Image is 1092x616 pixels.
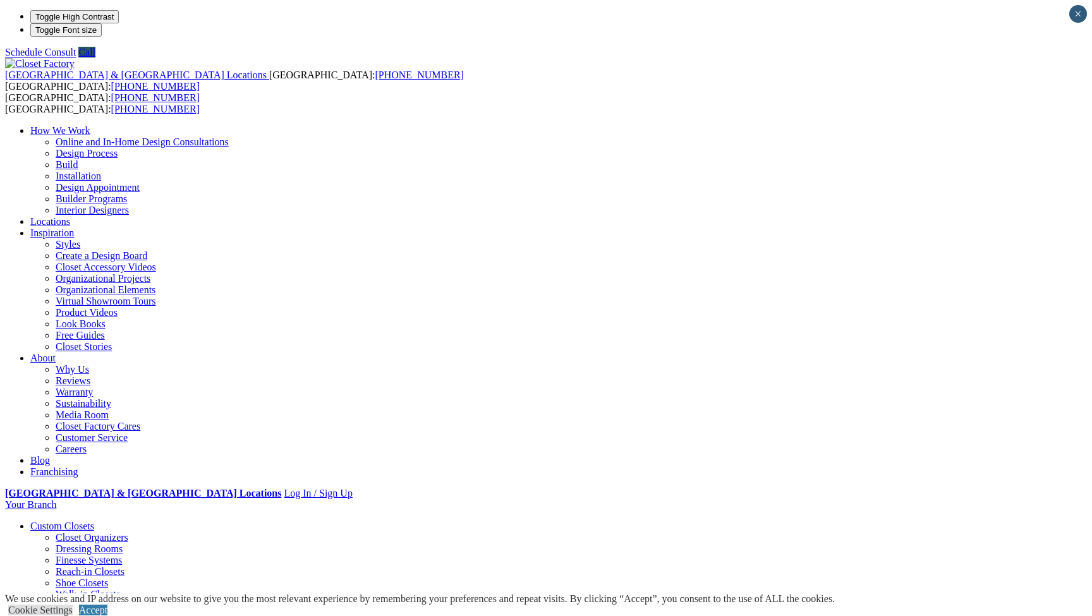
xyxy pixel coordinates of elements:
a: Virtual Showroom Tours [56,296,156,306]
a: [PHONE_NUMBER] [111,104,200,114]
a: Create a Design Board [56,250,147,261]
a: Warranty [56,387,93,397]
a: Design Process [56,148,118,159]
a: Schedule Consult [5,47,76,57]
a: Sustainability [56,398,111,409]
a: Shoe Closets [56,577,108,588]
a: Careers [56,444,87,454]
img: Closet Factory [5,58,75,69]
a: Cookie Settings [8,605,73,615]
a: Builder Programs [56,193,127,204]
a: [GEOGRAPHIC_DATA] & [GEOGRAPHIC_DATA] Locations [5,488,281,498]
span: [GEOGRAPHIC_DATA]: [GEOGRAPHIC_DATA]: [5,69,464,92]
a: Reach-in Closets [56,566,124,577]
a: Inspiration [30,227,74,238]
a: Look Books [56,318,106,329]
a: Why Us [56,364,89,375]
a: Walk-in Closets [56,589,120,600]
span: [GEOGRAPHIC_DATA]: [GEOGRAPHIC_DATA]: [5,92,200,114]
a: Locations [30,216,70,227]
a: Dressing Rooms [56,543,123,554]
a: Finesse Systems [56,555,122,565]
a: Styles [56,239,80,250]
span: [GEOGRAPHIC_DATA] & [GEOGRAPHIC_DATA] Locations [5,69,267,80]
a: Franchising [30,466,78,477]
span: Toggle Font size [35,25,97,35]
a: How We Work [30,125,90,136]
a: [PHONE_NUMBER] [111,92,200,103]
a: Custom Closets [30,521,94,531]
a: [PHONE_NUMBER] [375,69,463,80]
a: Installation [56,171,101,181]
a: Media Room [56,409,109,420]
a: Design Appointment [56,182,140,193]
a: Closet Organizers [56,532,128,543]
a: Customer Service [56,432,128,443]
a: About [30,353,56,363]
a: Closet Stories [56,341,112,352]
a: Your Branch [5,499,56,510]
a: Organizational Projects [56,273,150,284]
a: Log In / Sign Up [284,488,352,498]
a: Online and In-Home Design Consultations [56,136,229,147]
a: Build [56,159,78,170]
a: Closet Factory Cares [56,421,140,432]
button: Toggle Font size [30,23,102,37]
a: Blog [30,455,50,466]
a: Interior Designers [56,205,129,215]
span: Toggle High Contrast [35,12,114,21]
a: Accept [79,605,107,615]
div: We use cookies and IP address on our website to give you the most relevant experience by remember... [5,593,835,605]
button: Close [1069,5,1087,23]
a: [GEOGRAPHIC_DATA] & [GEOGRAPHIC_DATA] Locations [5,69,269,80]
a: Reviews [56,375,90,386]
button: Toggle High Contrast [30,10,119,23]
a: Organizational Elements [56,284,155,295]
a: Closet Accessory Videos [56,262,156,272]
a: Call [78,47,95,57]
a: Free Guides [56,330,105,341]
a: Product Videos [56,307,118,318]
a: [PHONE_NUMBER] [111,81,200,92]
